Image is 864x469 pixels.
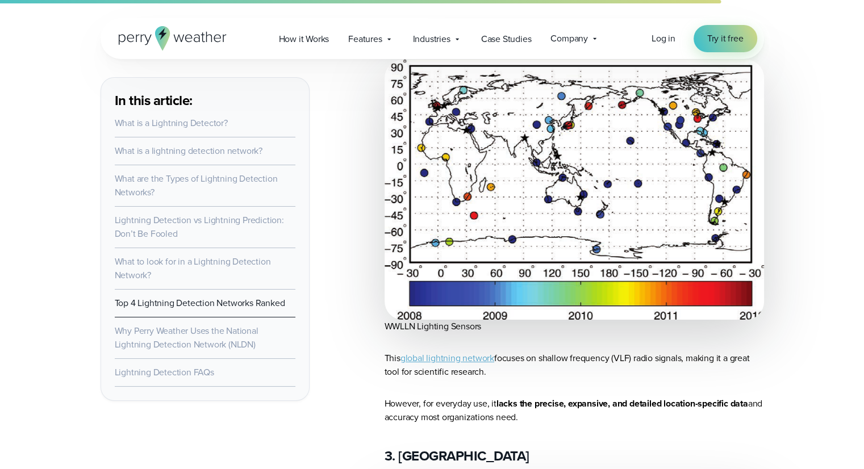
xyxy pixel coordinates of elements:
[115,172,278,199] a: What are the Types of Lightning Detection Networks?
[550,32,588,45] span: Company
[385,351,764,379] p: This focuses on shallow frequency (VLF) radio signals, making it a great tool for scientific rese...
[115,324,258,351] a: Why Perry Weather Uses the National Lightning Detection Network (NLDN)
[115,255,271,282] a: What to look for in a Lightning Detection Network?
[385,447,764,465] h3: 3. [GEOGRAPHIC_DATA]
[115,116,228,129] a: What is a Lightning Detector?
[348,32,382,46] span: Features
[115,213,284,240] a: Lightning Detection vs Lightning Prediction: Don’t Be Fooled
[400,351,494,365] a: global lightning network
[269,27,339,51] a: How it Works
[413,32,450,46] span: Industries
[385,397,764,424] p: However, for everyday use, it and accuracy most organizations need.
[694,25,757,52] a: Try it free
[481,32,532,46] span: Case Studies
[115,91,295,110] h3: In this article:
[115,144,262,157] a: What is a lightning detection network?
[496,397,748,410] strong: lacks the precise, expansive, and detailed location-specific data
[652,32,675,45] a: Log in
[385,60,764,320] img: WWLLN Lighting Sensors
[115,296,285,309] a: Top 4 Lightning Detection Networks Ranked
[707,32,744,45] span: Try it free
[115,366,214,379] a: Lightning Detection FAQs
[471,27,541,51] a: Case Studies
[385,320,764,333] figcaption: WWLLN Lighting Sensors
[279,32,329,46] span: How it Works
